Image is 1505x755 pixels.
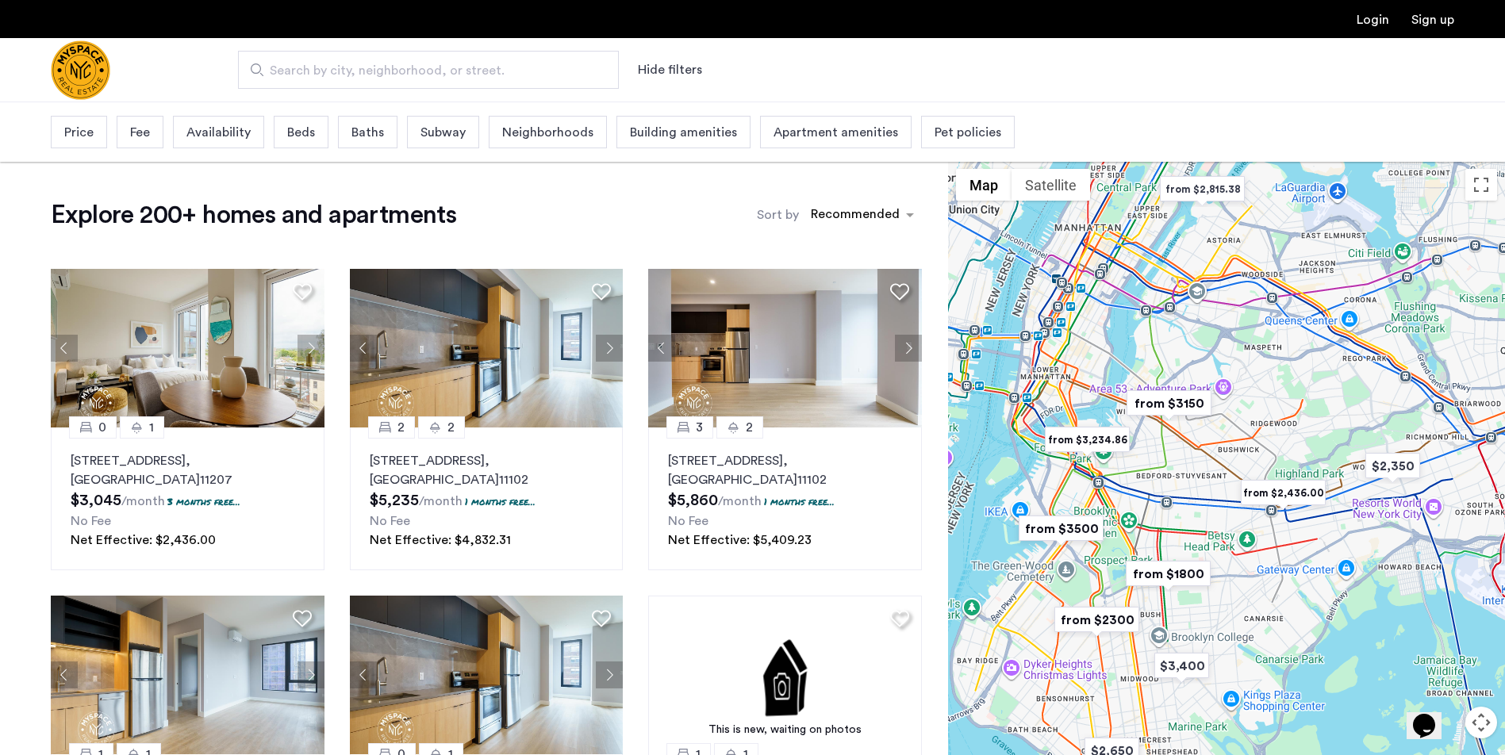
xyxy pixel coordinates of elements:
[370,492,419,508] span: $5,235
[71,515,111,527] span: No Fee
[774,123,898,142] span: Apartment amenities
[51,40,110,100] a: Cazamio Logo
[648,596,922,754] img: 2.gif
[167,495,240,508] p: 3 months free...
[370,515,410,527] span: No Fee
[1407,692,1457,739] iframe: chat widget
[668,515,708,527] span: No Fee
[350,427,624,570] a: 22[STREET_ADDRESS], [GEOGRAPHIC_DATA]111021 months free...No FeeNet Effective: $4,832.31
[51,427,324,570] a: 01[STREET_ADDRESS], [GEOGRAPHIC_DATA]112073 months free...No FeeNet Effective: $2,436.00
[51,199,456,231] h1: Explore 200+ homes and apartments
[350,596,624,754] img: 1997_638519968035243270.png
[1465,169,1497,201] button: Toggle fullscreen view
[1154,171,1251,207] div: from $2,815.38
[350,269,624,427] img: 1997_638519968035243270.png
[1048,602,1146,638] div: from $2300
[350,335,377,362] button: Previous apartment
[1012,169,1090,201] button: Show satellite imagery
[149,418,154,437] span: 1
[803,201,922,229] ng-select: sort-apartment
[935,123,1001,142] span: Pet policies
[1012,511,1110,546] div: from $3500
[596,335,623,362] button: Next apartment
[757,205,799,224] label: Sort by
[287,123,315,142] span: Beds
[1148,648,1215,684] div: $3,400
[64,123,94,142] span: Price
[298,335,324,362] button: Next apartment
[638,60,702,79] button: Show or hide filters
[596,661,623,688] button: Next apartment
[420,123,466,142] span: Subway
[656,722,914,738] div: This is new, waiting on photos
[1120,385,1218,421] div: from $3150
[648,596,922,754] a: This is new, waiting on photos
[1411,13,1454,26] a: Registration
[51,596,324,754] img: 1997_638519966982966758.png
[1359,448,1426,484] div: $2,350
[895,335,922,362] button: Next apartment
[397,418,405,437] span: 2
[419,495,463,508] sub: /month
[298,661,324,688] button: Next apartment
[51,335,78,362] button: Previous apartment
[1119,556,1217,592] div: from $1800
[98,418,106,437] span: 0
[1465,707,1497,738] button: Map camera controls
[71,451,305,489] p: [STREET_ADDRESS] 11207
[956,169,1012,201] button: Show street map
[51,40,110,100] img: logo
[718,495,762,508] sub: /month
[186,123,251,142] span: Availability
[270,61,574,80] span: Search by city, neighborhood, or street.
[668,492,718,508] span: $5,860
[351,123,384,142] span: Baths
[808,205,900,228] div: Recommended
[1234,475,1332,511] div: from $2,436.00
[648,427,922,570] a: 32[STREET_ADDRESS], [GEOGRAPHIC_DATA]111021 months free...No FeeNet Effective: $5,409.23
[350,661,377,688] button: Previous apartment
[1357,13,1389,26] a: Login
[121,495,165,508] sub: /month
[51,269,324,427] img: 1997_638519001096654587.png
[465,495,536,508] p: 1 months free...
[71,492,121,508] span: $3,045
[447,418,455,437] span: 2
[130,123,150,142] span: Fee
[238,51,619,89] input: Apartment Search
[502,123,593,142] span: Neighborhoods
[696,418,703,437] span: 3
[51,661,78,688] button: Previous apartment
[668,534,812,546] span: Net Effective: $5,409.23
[630,123,737,142] span: Building amenities
[370,451,604,489] p: [STREET_ADDRESS] 11102
[668,451,902,489] p: [STREET_ADDRESS] 11102
[746,418,753,437] span: 2
[370,534,511,546] span: Net Effective: $4,832.31
[648,269,922,427] img: 1997_638519968069068022.png
[648,335,675,362] button: Previous apartment
[1039,422,1136,458] div: from $3,234.86
[71,534,216,546] span: Net Effective: $2,436.00
[764,495,835,508] p: 1 months free...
